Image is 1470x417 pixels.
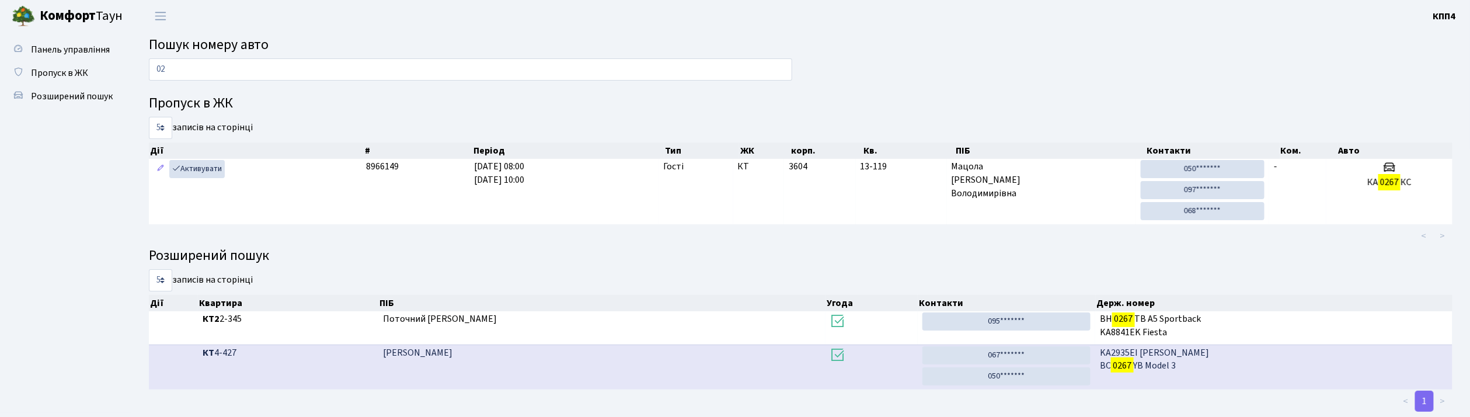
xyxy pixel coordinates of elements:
span: 3604 [789,160,807,173]
mark: 0267 [1112,311,1134,327]
th: ПІБ [955,143,1145,159]
th: Кв. [863,143,955,159]
span: Розширений пошук [31,90,113,103]
span: 13-119 [861,160,942,173]
th: Період [472,143,664,159]
span: ВН ТВ A5 Sportback KA8841EK Fiesta [1100,312,1448,339]
th: Дії [149,295,198,311]
h4: Розширений пошук [149,248,1452,265]
span: Пошук номеру авто [149,34,269,55]
label: записів на сторінці [149,117,253,139]
a: Активувати [169,160,225,178]
span: KA2935EI [PERSON_NAME] ВС YB Model 3 [1100,346,1448,373]
b: КТ2 [203,312,220,325]
span: Мацола [PERSON_NAME] Володимирівна [952,160,1131,200]
label: записів на сторінці [149,269,253,291]
span: [DATE] 08:00 [DATE] 10:00 [474,160,524,186]
b: КТ [203,346,214,359]
h4: Пропуск в ЖК [149,95,1452,112]
th: Квартира [198,295,378,311]
th: ПІБ [378,295,825,311]
th: Держ. номер [1096,295,1453,311]
a: Розширений пошук [6,85,123,108]
span: [PERSON_NAME] [383,346,452,359]
select: записів на сторінці [149,269,172,291]
th: Контакти [918,295,1096,311]
th: Угода [825,295,918,311]
span: Пропуск в ЖК [31,67,88,79]
span: 4-427 [203,346,374,360]
th: Дії [149,143,364,159]
th: Тип [664,143,739,159]
span: 2-345 [203,312,374,326]
mark: 0267 [1378,174,1401,190]
th: Контакти [1145,143,1280,159]
b: Комфорт [40,6,96,25]
a: Редагувати [154,160,168,178]
b: КПП4 [1433,10,1456,23]
h5: КА КС [1331,177,1448,188]
a: Пропуск в ЖК [6,61,123,85]
mark: 0267 [1111,357,1133,374]
span: Гості [664,160,684,173]
span: Таун [40,6,123,26]
th: # [364,143,472,159]
span: Панель управління [31,43,110,56]
th: Авто [1337,143,1465,159]
button: Переключити навігацію [146,6,175,26]
input: Пошук [149,58,792,81]
span: 8966149 [366,160,399,173]
a: 1 [1415,391,1434,412]
span: - [1274,160,1277,173]
select: записів на сторінці [149,117,172,139]
img: logo.png [12,5,35,28]
th: Ком. [1280,143,1337,159]
a: КПП4 [1433,9,1456,23]
th: ЖК [739,143,790,159]
span: КТ [738,160,779,173]
th: корп. [790,143,863,159]
span: Поточний [PERSON_NAME] [383,312,497,325]
a: Панель управління [6,38,123,61]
